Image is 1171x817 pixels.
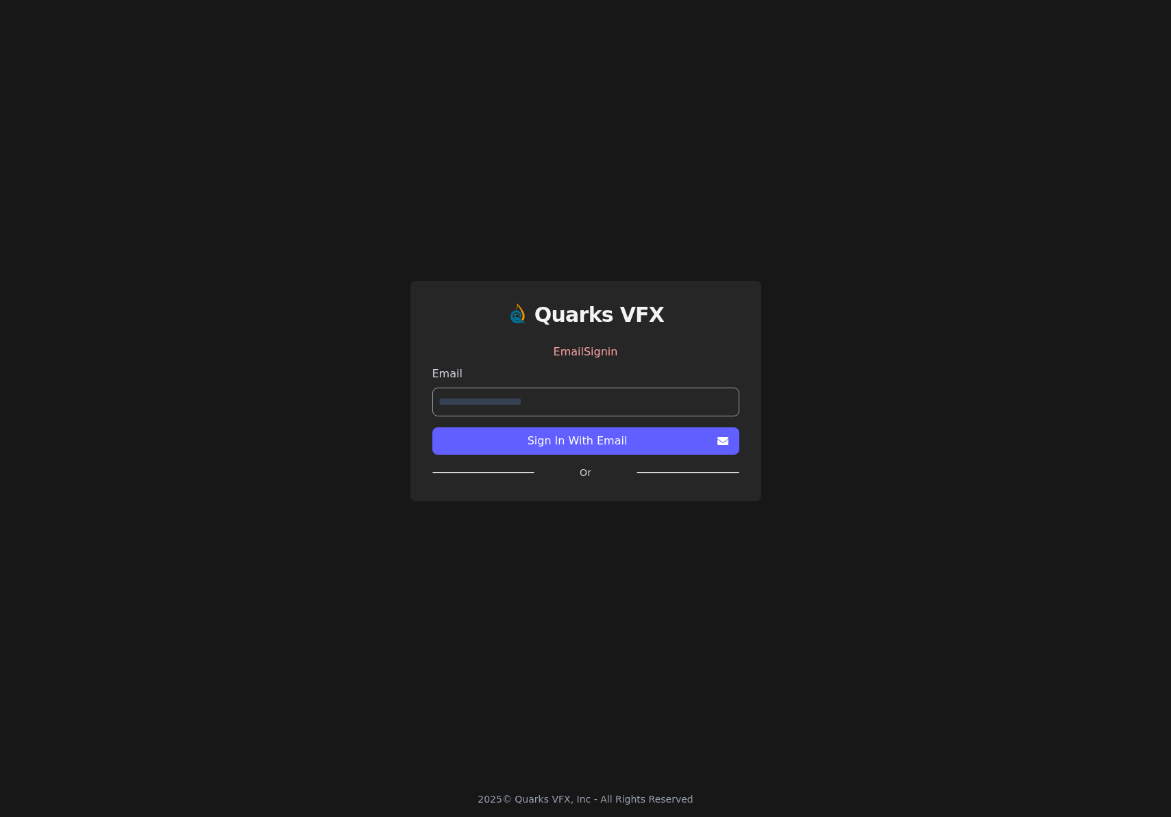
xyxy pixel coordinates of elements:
label: Email [432,366,739,382]
h1: Quarks VFX [534,303,665,327]
div: 2025 © Quarks VFX, Inc - All Rights Reserved [478,792,693,806]
label: Or [534,466,636,479]
a: Quarks VFX [534,303,665,338]
span: Sign In With Email [443,433,712,449]
div: EmailSignin [432,338,739,366]
button: Sign In With Email [432,427,739,455]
